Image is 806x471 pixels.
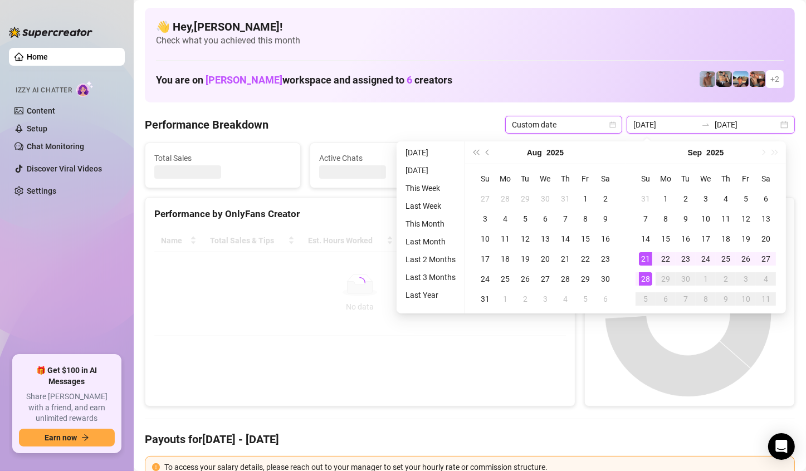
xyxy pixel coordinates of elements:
[512,116,616,133] span: Custom date
[756,249,776,269] td: 2025-09-27
[555,249,575,269] td: 2025-08-21
[555,189,575,209] td: 2025-07-31
[715,119,778,131] input: End date
[750,71,765,87] img: Osvaldo
[636,289,656,309] td: 2025-10-05
[535,209,555,229] td: 2025-08-06
[599,232,612,246] div: 16
[659,252,672,266] div: 22
[696,209,716,229] td: 2025-09-10
[535,269,555,289] td: 2025-08-27
[154,207,566,222] div: Performance by OnlyFans Creator
[636,189,656,209] td: 2025-08-31
[696,249,716,269] td: 2025-09-24
[699,272,712,286] div: 1
[696,189,716,209] td: 2025-09-03
[559,272,572,286] div: 28
[679,292,692,306] div: 7
[575,269,595,289] td: 2025-08-29
[659,212,672,225] div: 8
[495,169,515,189] th: Mo
[739,212,753,225] div: 12
[475,209,495,229] td: 2025-08-03
[575,289,595,309] td: 2025-09-05
[499,212,512,225] div: 4
[575,249,595,269] td: 2025-08-22
[16,85,72,96] span: Izzy AI Chatter
[499,232,512,246] div: 11
[719,232,732,246] div: 18
[401,253,460,266] li: Last 2 Months
[595,289,616,309] td: 2025-09-06
[27,106,55,115] a: Content
[759,212,773,225] div: 13
[595,249,616,269] td: 2025-08-23
[499,192,512,205] div: 28
[579,292,592,306] div: 5
[736,169,756,189] th: Fr
[401,164,460,177] li: [DATE]
[539,292,552,306] div: 3
[19,365,115,387] span: 🎁 Get $100 in AI Messages
[475,289,495,309] td: 2025-08-31
[599,192,612,205] div: 2
[696,229,716,249] td: 2025-09-17
[527,141,542,164] button: Choose a month
[519,232,532,246] div: 12
[659,292,672,306] div: 6
[736,289,756,309] td: 2025-10-10
[639,292,652,306] div: 5
[676,189,696,209] td: 2025-09-02
[701,120,710,129] span: swap-right
[770,73,779,85] span: + 2
[482,141,494,164] button: Previous month (PageUp)
[539,272,552,286] div: 27
[559,212,572,225] div: 7
[768,433,795,460] div: Open Intercom Messenger
[599,212,612,225] div: 9
[575,189,595,209] td: 2025-08-01
[470,141,482,164] button: Last year (Control + left)
[716,249,736,269] td: 2025-09-25
[656,289,676,309] td: 2025-10-06
[696,289,716,309] td: 2025-10-08
[401,146,460,159] li: [DATE]
[679,232,692,246] div: 16
[701,120,710,129] span: to
[716,269,736,289] td: 2025-10-02
[736,209,756,229] td: 2025-09-12
[679,252,692,266] div: 23
[679,272,692,286] div: 30
[535,229,555,249] td: 2025-08-13
[152,463,160,471] span: exclamation-circle
[656,189,676,209] td: 2025-09-01
[633,119,697,131] input: Start date
[478,232,492,246] div: 10
[636,229,656,249] td: 2025-09-14
[156,35,784,47] span: Check what you achieved this month
[579,272,592,286] div: 29
[639,272,652,286] div: 28
[401,199,460,213] li: Last Week
[559,232,572,246] div: 14
[539,212,552,225] div: 6
[739,292,753,306] div: 10
[559,252,572,266] div: 21
[699,212,712,225] div: 10
[679,212,692,225] div: 9
[656,269,676,289] td: 2025-09-29
[595,209,616,229] td: 2025-08-09
[478,292,492,306] div: 31
[659,272,672,286] div: 29
[401,235,460,248] li: Last Month
[639,232,652,246] div: 14
[515,249,535,269] td: 2025-08-19
[145,431,795,447] h4: Payouts for [DATE] - [DATE]
[736,269,756,289] td: 2025-10-03
[636,209,656,229] td: 2025-09-07
[575,229,595,249] td: 2025-08-15
[595,269,616,289] td: 2025-08-30
[719,212,732,225] div: 11
[156,19,784,35] h4: 👋 Hey, [PERSON_NAME] !
[759,192,773,205] div: 6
